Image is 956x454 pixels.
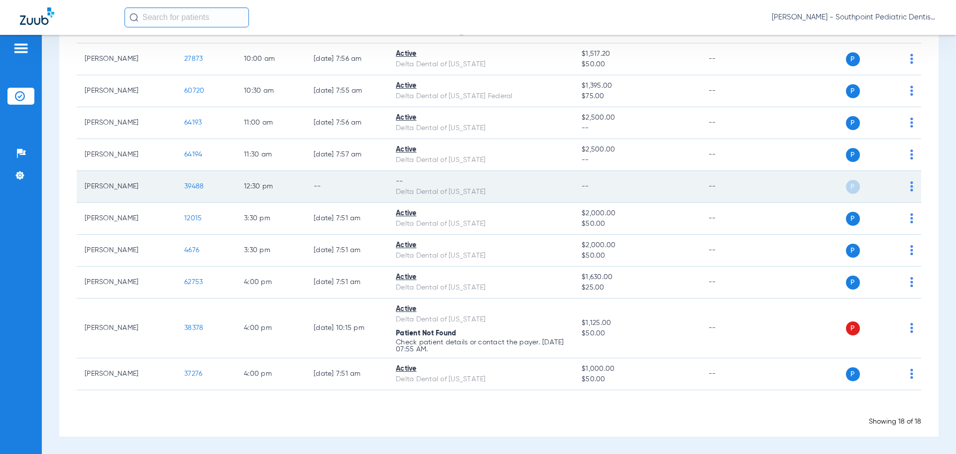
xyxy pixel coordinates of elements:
[869,418,921,425] span: Showing 18 of 18
[184,55,203,62] span: 27873
[582,81,692,91] span: $1,395.00
[77,299,176,358] td: [PERSON_NAME]
[184,151,202,158] span: 64194
[396,330,456,337] span: Patient Not Found
[184,183,204,190] span: 39488
[396,145,566,155] div: Active
[124,7,249,27] input: Search for patients
[306,267,388,299] td: [DATE] 7:51 AM
[846,116,860,130] span: P
[910,277,913,287] img: group-dot-blue.svg
[129,13,138,22] img: Search Icon
[910,245,913,255] img: group-dot-blue.svg
[306,43,388,75] td: [DATE] 7:56 AM
[846,148,860,162] span: P
[396,272,566,283] div: Active
[582,123,692,134] span: --
[846,276,860,290] span: P
[396,113,566,123] div: Active
[582,91,692,102] span: $75.00
[396,314,566,325] div: Delta Dental of [US_STATE]
[77,235,176,267] td: [PERSON_NAME]
[846,52,860,66] span: P
[910,181,913,191] img: group-dot-blue.svg
[582,59,692,70] span: $50.00
[910,118,913,128] img: group-dot-blue.svg
[701,299,768,358] td: --
[306,171,388,203] td: --
[236,267,306,299] td: 4:00 PM
[396,208,566,219] div: Active
[236,43,306,75] td: 10:00 AM
[846,367,860,381] span: P
[77,358,176,390] td: [PERSON_NAME]
[236,299,306,358] td: 4:00 PM
[701,139,768,171] td: --
[236,75,306,107] td: 10:30 AM
[236,171,306,203] td: 12:30 PM
[582,240,692,251] span: $2,000.00
[396,155,566,165] div: Delta Dental of [US_STATE]
[396,187,566,197] div: Delta Dental of [US_STATE]
[701,43,768,75] td: --
[236,203,306,235] td: 3:30 PM
[846,212,860,226] span: P
[582,328,692,339] span: $50.00
[306,75,388,107] td: [DATE] 7:55 AM
[77,139,176,171] td: [PERSON_NAME]
[701,75,768,107] td: --
[701,203,768,235] td: --
[910,54,913,64] img: group-dot-blue.svg
[77,75,176,107] td: [PERSON_NAME]
[396,91,566,102] div: Delta Dental of [US_STATE] Federal
[906,406,956,454] iframe: Chat Widget
[582,318,692,328] span: $1,125.00
[910,150,913,159] img: group-dot-blue.svg
[701,267,768,299] td: --
[306,299,388,358] td: [DATE] 10:15 PM
[396,339,566,353] p: Check patient details or contact the payer. [DATE] 07:55 AM.
[846,180,860,194] span: P
[13,42,29,54] img: hamburger-icon
[77,203,176,235] td: [PERSON_NAME]
[701,107,768,139] td: --
[77,267,176,299] td: [PERSON_NAME]
[236,107,306,139] td: 11:00 AM
[396,123,566,134] div: Delta Dental of [US_STATE]
[236,235,306,267] td: 3:30 PM
[306,235,388,267] td: [DATE] 7:51 AM
[396,364,566,374] div: Active
[306,203,388,235] td: [DATE] 7:51 AM
[306,107,388,139] td: [DATE] 7:56 AM
[701,235,768,267] td: --
[582,364,692,374] span: $1,000.00
[20,7,54,25] img: Zuub Logo
[77,171,176,203] td: [PERSON_NAME]
[910,213,913,223] img: group-dot-blue.svg
[582,49,692,59] span: $1,517.20
[236,358,306,390] td: 4:00 PM
[184,119,202,126] span: 64193
[582,251,692,261] span: $50.00
[396,283,566,293] div: Delta Dental of [US_STATE]
[184,279,203,286] span: 62753
[184,324,203,331] span: 38378
[910,369,913,379] img: group-dot-blue.svg
[582,145,692,155] span: $2,500.00
[184,87,204,94] span: 60720
[582,374,692,385] span: $50.00
[77,43,176,75] td: [PERSON_NAME]
[582,208,692,219] span: $2,000.00
[701,358,768,390] td: --
[396,81,566,91] div: Active
[910,86,913,96] img: group-dot-blue.svg
[236,139,306,171] td: 11:30 AM
[396,251,566,261] div: Delta Dental of [US_STATE]
[846,321,860,335] span: P
[184,215,202,222] span: 12015
[582,155,692,165] span: --
[701,171,768,203] td: --
[582,272,692,283] span: $1,630.00
[77,107,176,139] td: [PERSON_NAME]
